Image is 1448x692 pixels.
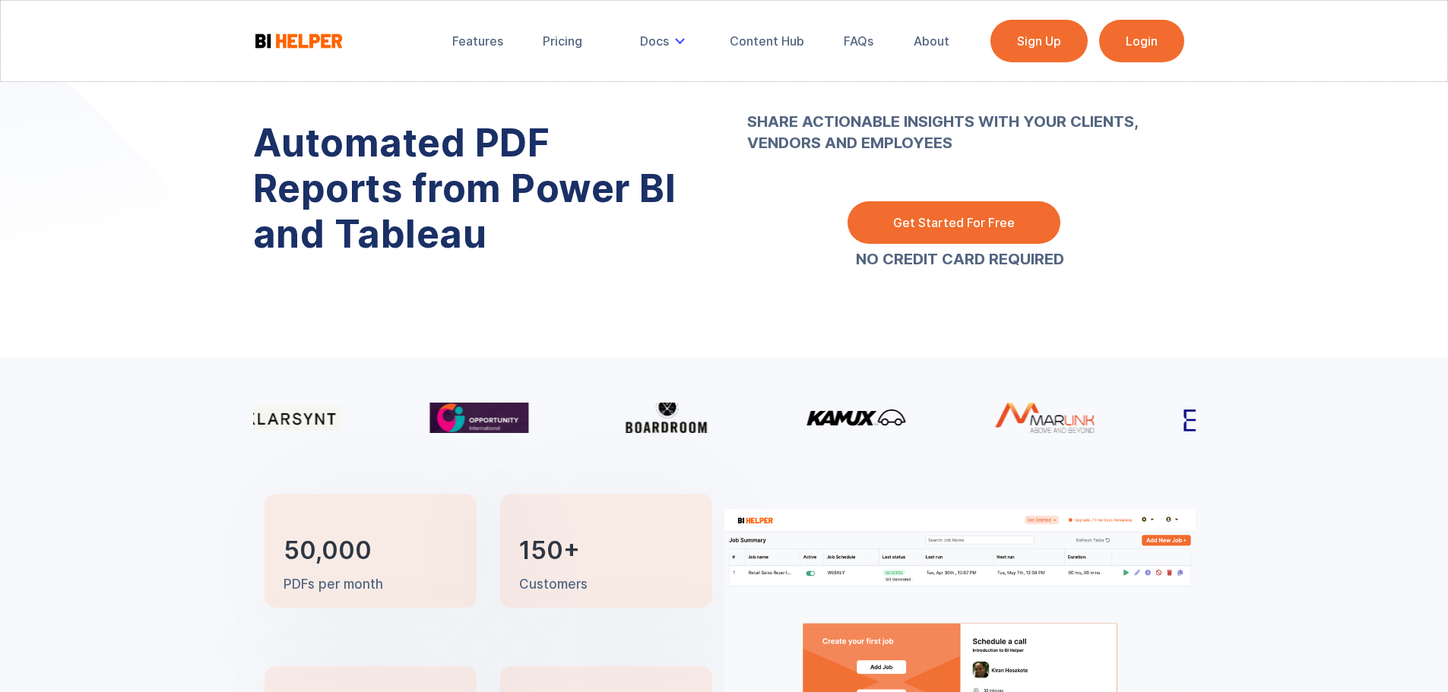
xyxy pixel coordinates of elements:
h3: 150+ [519,539,580,562]
h3: 50,000 [284,539,372,562]
p: PDFs per month [284,576,383,594]
div: About [914,33,949,49]
a: Sign Up [990,20,1088,62]
a: Pricing [532,24,593,58]
a: Get Started For Free [848,201,1060,244]
h1: Automated PDF Reports from Power BI and Tableau [253,120,702,257]
a: Login [1099,20,1184,62]
div: Docs [640,33,669,49]
div: Content Hub [730,33,804,49]
div: Features [452,33,503,49]
a: NO CREDIT CARD REQUIRED [856,251,1064,267]
div: Docs [629,24,701,58]
a: Features [442,24,514,58]
a: About [903,24,960,58]
div: Pricing [543,33,582,49]
strong: NO CREDIT CARD REQUIRED [856,250,1064,268]
strong: SHARE ACTIONABLE INSIGHTS WITH YOUR CLIENTS, VENDORS AND EMPLOYEES ‍ [747,68,1173,175]
a: FAQs [833,24,884,58]
div: FAQs [844,33,873,49]
p: ‍ [747,68,1173,175]
img: Klarsynt logo [241,405,340,430]
a: Content Hub [719,24,815,58]
p: Customers [519,576,588,594]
